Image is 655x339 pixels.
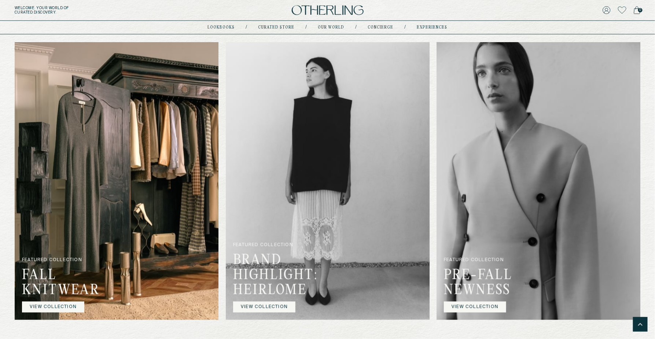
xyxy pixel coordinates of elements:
div: / [356,25,357,30]
a: experiences [417,26,448,29]
span: 0 [638,8,643,12]
a: VIEW COLLECTION [22,302,84,313]
a: concierge [368,26,394,29]
a: VIEW COLLECTION [233,302,295,313]
a: VIEW COLLECTION [444,302,506,313]
div: / [306,25,307,30]
img: common shop [437,42,640,320]
h2: PRE-FALL NEWNESS [444,268,531,302]
p: FEATURED COLLECTION [22,258,109,268]
img: logo [292,5,364,15]
img: common shop [15,42,218,320]
a: 0 [634,5,640,15]
div: / [405,25,406,30]
a: lookbooks [208,26,235,29]
a: Curated store [258,26,295,29]
h2: BRAND HIGHLIGHT: HEIRLOME [233,253,320,302]
a: Our world [318,26,345,29]
p: FEATURED COLLECTION [444,258,531,268]
h2: FALL KNITWEAR [22,268,109,302]
img: common shop [226,42,430,320]
h5: Welcome . Your world of curated discovery. [15,6,202,15]
p: FEATURED COLLECTION [233,243,320,253]
div: / [246,25,247,30]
